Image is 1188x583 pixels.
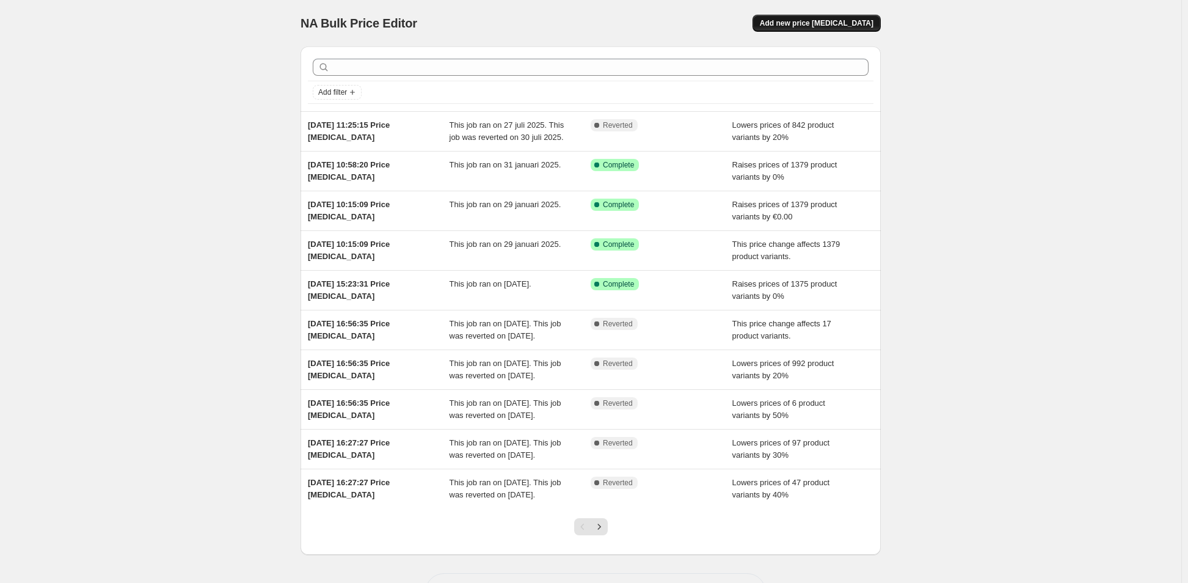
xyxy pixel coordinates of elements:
[308,478,390,499] span: [DATE] 16:27:27 Price [MEDICAL_DATA]
[450,478,561,499] span: This job ran on [DATE]. This job was reverted on [DATE].
[603,279,634,289] span: Complete
[603,438,633,448] span: Reverted
[308,120,390,142] span: [DATE] 11:25:15 Price [MEDICAL_DATA]
[603,398,633,408] span: Reverted
[308,438,390,460] span: [DATE] 16:27:27 Price [MEDICAL_DATA]
[301,16,417,30] span: NA Bulk Price Editor
[732,200,837,221] span: Raises prices of 1379 product variants by €0.00
[603,120,633,130] span: Reverted
[603,319,633,329] span: Reverted
[308,319,390,340] span: [DATE] 16:56:35 Price [MEDICAL_DATA]
[450,279,531,288] span: This job ran on [DATE].
[308,160,390,182] span: [DATE] 10:58:20 Price [MEDICAL_DATA]
[603,160,634,170] span: Complete
[450,160,561,169] span: This job ran on 31 januari 2025.
[574,518,608,535] nav: Pagination
[603,200,634,210] span: Complete
[308,279,390,301] span: [DATE] 15:23:31 Price [MEDICAL_DATA]
[308,398,390,420] span: [DATE] 16:56:35 Price [MEDICAL_DATA]
[732,120,834,142] span: Lowers prices of 842 product variants by 20%
[732,438,830,460] span: Lowers prices of 97 product variants by 30%
[732,478,830,499] span: Lowers prices of 47 product variants by 40%
[591,518,608,535] button: Next
[732,279,837,301] span: Raises prices of 1375 product variants by 0%
[732,240,840,261] span: This price change affects 1379 product variants.
[450,200,561,209] span: This job ran on 29 januari 2025.
[308,200,390,221] span: [DATE] 10:15:09 Price [MEDICAL_DATA]
[732,398,825,420] span: Lowers prices of 6 product variants by 50%
[732,359,834,380] span: Lowers prices of 992 product variants by 20%
[603,478,633,488] span: Reverted
[450,240,561,249] span: This job ran on 29 januari 2025.
[732,319,831,340] span: This price change affects 17 product variants.
[450,120,564,142] span: This job ran on 27 juli 2025. This job was reverted on 30 juli 2025.
[450,438,561,460] span: This job ran on [DATE]. This job was reverted on [DATE].
[308,359,390,380] span: [DATE] 16:56:35 Price [MEDICAL_DATA]
[760,18,873,28] span: Add new price [MEDICAL_DATA]
[450,319,561,340] span: This job ran on [DATE]. This job was reverted on [DATE].
[603,359,633,369] span: Reverted
[753,15,881,32] button: Add new price [MEDICAL_DATA]
[450,359,561,380] span: This job ran on [DATE]. This job was reverted on [DATE].
[313,85,362,100] button: Add filter
[450,398,561,420] span: This job ran on [DATE]. This job was reverted on [DATE].
[732,160,837,182] span: Raises prices of 1379 product variants by 0%
[603,240,634,249] span: Complete
[318,87,347,97] span: Add filter
[308,240,390,261] span: [DATE] 10:15:09 Price [MEDICAL_DATA]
